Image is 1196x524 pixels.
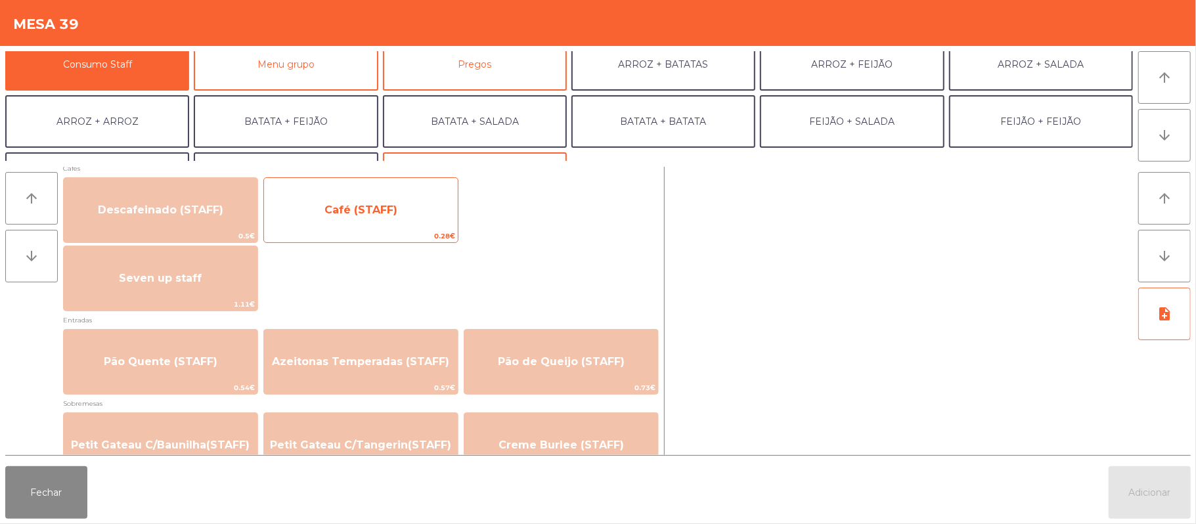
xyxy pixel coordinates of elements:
span: Pão Quente (STAFF) [104,355,217,368]
i: note_add [1157,306,1172,322]
span: 0.54€ [64,382,257,394]
button: Pregos [383,38,567,91]
span: Petit Gateau C/Baunilha(STAFF) [71,439,250,451]
button: arrow_downward [1138,109,1191,162]
button: FEIJÃO + SALADA [760,95,944,148]
i: arrow_upward [24,190,39,206]
span: Entradas [63,314,659,326]
span: Petit Gateau C/Tangerin(STAFF) [270,439,451,451]
i: arrow_upward [1157,70,1172,85]
button: BATATA + FEIJÃO [194,95,378,148]
button: COMBOAS [383,152,567,205]
button: arrow_upward [1138,51,1191,104]
button: ARROZ + BATATAS [571,38,755,91]
span: Café (STAFF) [324,204,397,216]
button: BATATA + BATATA [571,95,755,148]
button: Consumo Staff [5,38,189,91]
button: EXTRAS UBER [194,152,378,205]
button: SALADA + SALADA [5,152,189,205]
button: arrow_upward [5,172,58,225]
span: Creme Burlee (STAFF) [498,439,624,451]
i: arrow_downward [1157,248,1172,264]
button: Fechar [5,466,87,519]
span: 0.57€ [264,382,458,394]
button: BATATA + SALADA [383,95,567,148]
span: 0.73€ [464,382,658,394]
i: arrow_upward [1157,190,1172,206]
button: ARROZ + ARROZ [5,95,189,148]
button: ARROZ + SALADA [949,38,1133,91]
i: arrow_downward [1157,127,1172,143]
button: arrow_upward [1138,172,1191,225]
i: arrow_downward [24,248,39,264]
span: Cafes [63,162,659,175]
span: Seven up staff [119,272,202,284]
button: arrow_downward [1138,230,1191,282]
span: 0.5€ [64,230,257,242]
span: 0.28€ [264,230,458,242]
button: FEIJÃO + FEIJÃO [949,95,1133,148]
h4: Mesa 39 [13,14,79,34]
span: 1.11€ [64,298,257,311]
button: Menu grupo [194,38,378,91]
button: note_add [1138,288,1191,340]
span: Azeitonas Temperadas (STAFF) [272,355,449,368]
span: Sobremesas [63,397,659,410]
button: arrow_downward [5,230,58,282]
button: ARROZ + FEIJÃO [760,38,944,91]
span: Pão de Queijo (STAFF) [498,355,625,368]
span: Descafeinado (STAFF) [98,204,223,216]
